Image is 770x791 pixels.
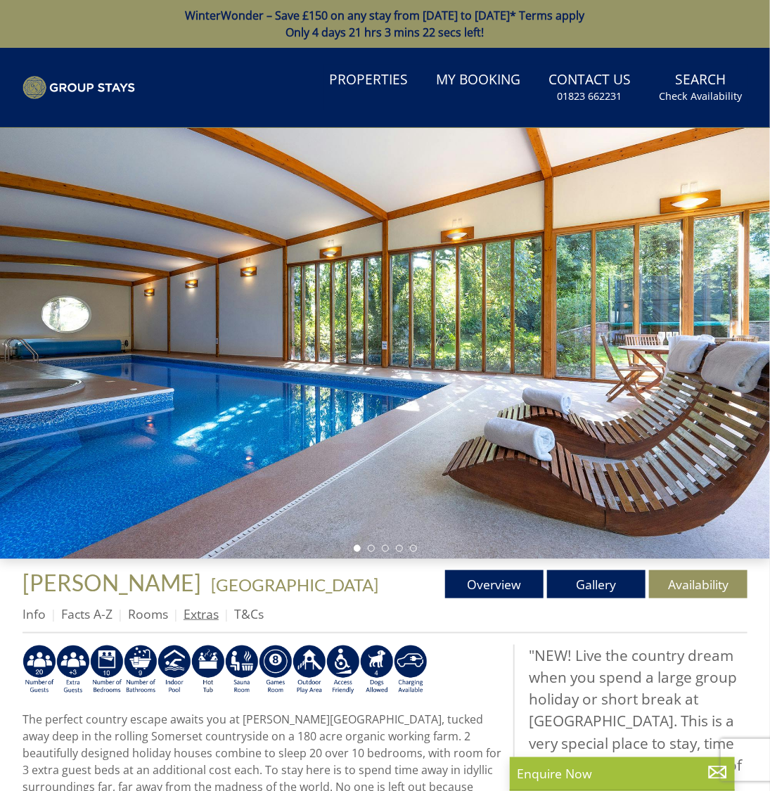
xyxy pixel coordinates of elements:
a: My Booking [430,65,526,96]
a: Rooms [128,605,168,622]
p: Enquire Now [517,764,728,783]
a: Availability [649,570,747,598]
a: Extras [184,605,219,622]
a: Info [23,605,46,622]
a: Contact Us01823 662231 [543,65,636,110]
span: [PERSON_NAME] [23,569,201,596]
img: AD_4nXe3VD57-M2p5iq4fHgs6WJFzKj8B0b3RcPFe5LKK9rgeZlFmFoaMJPsJOOJzc7Q6RMFEqsjIZ5qfEJu1txG3QLmI_2ZW... [326,645,360,695]
a: Gallery [547,570,646,598]
a: Overview [445,570,544,598]
small: 01823 662231 [558,89,622,103]
span: Only 4 days 21 hrs 3 mins 22 secs left! [286,25,485,40]
img: AD_4nXcpX5uDwed6-YChlrI2BYOgXwgg3aqYHOhRm0XfZB-YtQW2NrmeCr45vGAfVKUq4uWnc59ZmEsEzoF5o39EWARlT1ewO... [191,645,225,695]
a: [GEOGRAPHIC_DATA] [211,574,378,595]
img: AD_4nXdjbGEeivCGLLmyT_JEP7bTfXsjgyLfnLszUAQeQ4RcokDYHVBt5R8-zTDbAVICNoGv1Dwc3nsbUb1qR6CAkrbZUeZBN... [225,645,259,695]
img: AD_4nXei2dp4L7_L8OvME76Xy1PUX32_NMHbHVSts-g-ZAVb8bILrMcUKZI2vRNdEqfWP017x6NFeUMZMqnp0JYknAB97-jDN... [158,645,191,695]
img: AD_4nXdrZMsjcYNLGsKuA84hRzvIbesVCpXJ0qqnwZoX5ch9Zjv73tWe4fnFRs2gJ9dSiUubhZXckSJX_mqrZBmYExREIfryF... [259,645,293,695]
img: eFgAAAAAElFTkSuQmCC [124,645,158,695]
a: SearchCheck Availability [653,65,747,110]
a: Properties [323,65,413,96]
a: [PERSON_NAME] [23,569,205,596]
span: - [205,574,378,595]
img: SAdYAAAAAElFTkSuQmCC [23,645,56,695]
small: Check Availability [659,89,742,103]
img: GNBUYAAAAAZJREFUAwCH+4+LuQyn8QAAAABJRU5ErkJggg== [360,645,394,695]
img: 8iPembAAAABklEQVQDAAeg0vWMFK+5AAAAAElFTkSuQmCC [56,645,90,695]
img: AD_4nXfjdDqPkGBf7Vpi6H87bmAUe5GYCbodrAbU4sf37YN55BCjSXGx5ZgBV7Vb9EJZsXiNVuyAiuJUB3WVt-w9eJ0vaBcHg... [293,645,326,695]
a: Facts A-Z [61,605,113,622]
img: Group Stays [23,76,135,100]
img: tQg3Ee06wAAAABJRU5ErkJggg== [90,645,124,695]
a: T&Cs [234,605,264,622]
img: AD_4nXcnT2OPG21WxYUhsl9q61n1KejP7Pk9ESVM9x9VetD-X_UXXoxAKaMRZGYNcSGiAsmGyKm0QlThER1osyFXNLmuYOVBV... [394,645,428,695]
